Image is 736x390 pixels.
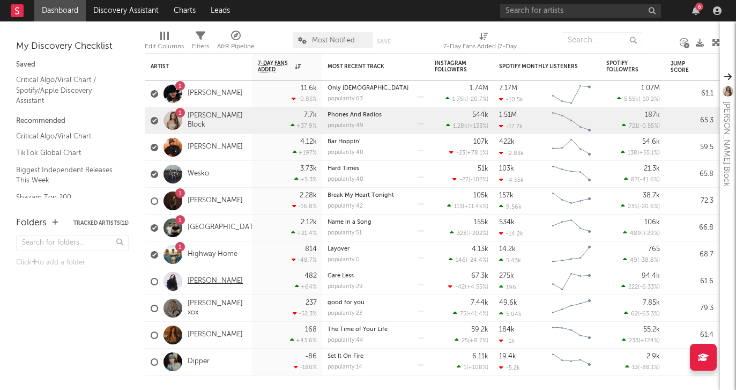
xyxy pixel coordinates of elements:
svg: Chart title [547,80,596,107]
div: +37.9 % [291,122,317,129]
div: Jump Score [671,61,697,73]
a: Set It On Fire [328,354,363,359]
a: [PERSON_NAME] Block [188,112,247,130]
span: -42 [455,284,465,290]
span: +55.1 % [639,150,658,156]
div: 422k [499,138,515,145]
input: Search... [562,32,642,48]
div: 105k [473,192,488,199]
a: Hard Times [328,166,359,172]
a: [PERSON_NAME] xox [188,299,247,318]
div: -180 % [294,364,317,371]
div: popularity: 44 [328,337,363,343]
div: 55.2k [643,326,660,333]
span: 87 [631,177,638,183]
span: 113 [454,204,463,210]
span: +11.4k % [464,204,487,210]
div: 168 [305,326,317,333]
div: -52.3 % [293,310,317,317]
div: 66.8 [671,222,713,234]
div: +5.3 % [294,176,317,183]
svg: Chart title [547,241,596,268]
div: Name in a Song [328,219,424,225]
div: 275k [499,273,514,279]
span: -38.8 % [639,257,658,263]
div: 237 [306,299,317,306]
div: 61.6 [671,275,713,288]
div: popularity: 14 [328,364,362,370]
div: Phones And Radios [328,112,424,118]
span: 721 [629,123,638,129]
span: 1.28k [453,123,467,129]
svg: Chart title [547,161,596,188]
span: 75 [460,311,466,317]
span: 62 [631,311,638,317]
a: Biggest Independent Releases This Week [16,164,118,186]
div: Filters [192,27,209,58]
div: 544k [472,112,488,119]
div: Set It On Fire [328,354,424,359]
div: ( ) [623,230,660,237]
a: [PERSON_NAME] [188,89,243,98]
div: -10.5k [499,96,523,103]
span: +78.1 % [467,150,487,156]
a: [PERSON_NAME] [188,196,243,205]
div: Hard Times [328,166,424,172]
div: 51k [478,165,488,172]
div: popularity: 23 [328,311,362,317]
div: 7.17M [499,85,517,92]
span: 7-Day Fans Added [258,60,292,73]
div: [PERSON_NAME] Block [720,101,733,187]
div: 7.44k [471,299,488,306]
div: Bar Hoppin' [328,139,424,145]
div: ( ) [624,310,660,317]
span: +202 % [468,231,487,237]
input: Search for folders... [16,236,129,251]
div: Instagram Followers [435,60,472,73]
button: Save [377,39,391,45]
div: ( ) [622,337,660,344]
div: Spotify Monthly Listeners [499,63,579,70]
div: 6 [695,3,703,11]
a: Dipper [188,357,210,366]
a: [GEOGRAPHIC_DATA] [188,223,260,232]
div: 7-Day Fans Added (7-Day Fans Added) [443,40,524,53]
div: 1.74M [470,85,488,92]
div: 61.4 [671,329,713,342]
span: -20.6 % [639,204,658,210]
div: Edit Columns [145,40,184,53]
span: -102 % [470,177,487,183]
a: Wesko [188,170,209,179]
span: +124 % [640,338,658,344]
span: -20.7 % [468,97,487,102]
div: 49.6k [499,299,517,306]
div: 67.3k [471,273,488,279]
span: 235 [628,204,637,210]
div: Folders [16,217,47,230]
div: ( ) [457,364,488,371]
div: -16.8 % [292,203,317,210]
a: Critical Algo/Viral Chart / Spotify/Apple Discovery Assistant [16,74,118,107]
div: Layover [328,246,424,252]
button: Tracked Artists(11) [73,220,129,226]
div: popularity: 49 [328,123,363,129]
div: The Time of Your Life [328,327,424,333]
div: 106k [644,219,660,226]
svg: Chart title [547,268,596,295]
span: +29 % [643,231,658,237]
div: -14.2k [499,230,523,237]
div: A&R Pipeline [217,27,255,58]
a: [PERSON_NAME] [188,277,243,286]
span: 5.55k [624,97,638,102]
div: 65.8 [671,168,713,181]
span: 13 [632,365,638,371]
div: Click to add a folder. [16,256,129,269]
div: ( ) [447,203,488,210]
svg: Chart title [547,295,596,322]
span: -88.1 % [640,365,658,371]
div: +43.6 % [290,337,317,344]
div: 2.28k [300,192,317,199]
span: -41.4 % [468,311,487,317]
div: -0.85 % [292,95,317,102]
span: 25 [462,338,468,344]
